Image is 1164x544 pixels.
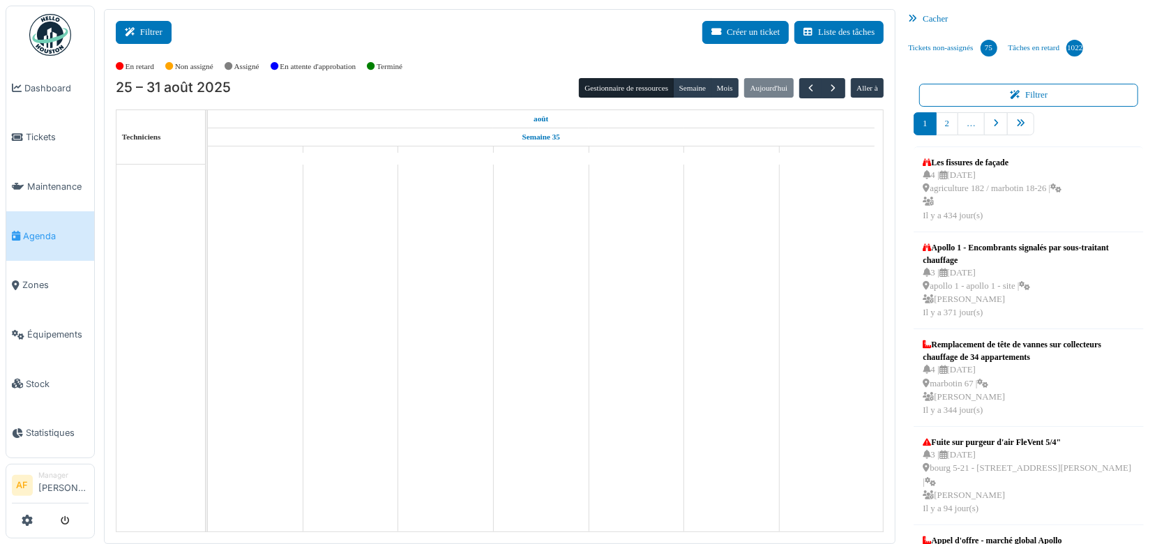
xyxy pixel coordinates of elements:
[799,78,822,98] button: Précédent
[234,61,259,73] label: Assigné
[26,377,89,391] span: Stock
[923,169,1061,222] div: 4 | [DATE] agriculture 182 / marbotin 18-26 | Il y a 434 jour(s)
[1003,29,1089,67] a: Tâches en retard
[811,146,842,164] a: 31 août 2025
[936,112,958,135] a: 2
[919,238,1138,324] a: Apollo 1 - Encombrants signalés par sous-traitant chauffage 3 |[DATE] apollo 1 - apollo 1 - site ...
[822,78,845,98] button: Suivant
[334,146,368,164] a: 26 août 2025
[702,21,789,44] button: Créer un ticket
[744,78,793,98] button: Aujourd'hui
[519,128,564,146] a: Semaine 35
[6,63,94,113] a: Dashboard
[530,110,552,128] a: 25 août 2025
[6,310,94,359] a: Équipements
[673,78,711,98] button: Semaine
[27,180,89,193] span: Maintenance
[914,112,936,135] a: 1
[377,61,402,73] label: Terminé
[794,21,884,44] button: Liste des tâches
[919,335,1138,421] a: Remplacement de tête de vannes sur collecteurs chauffage de 34 appartements 4 |[DATE] marbotin 67...
[26,130,89,144] span: Tickets
[579,78,674,98] button: Gestionnaire de ressources
[26,426,89,439] span: Statistiques
[27,328,89,341] span: Équipements
[6,211,94,261] a: Agenda
[280,61,356,73] label: En attente d'approbation
[116,21,172,44] button: Filtrer
[716,146,748,164] a: 30 août 2025
[241,146,270,164] a: 25 août 2025
[958,112,985,135] a: …
[923,266,1135,320] div: 3 | [DATE] apollo 1 - apollo 1 - site | [PERSON_NAME] Il y a 371 jour(s)
[22,278,89,292] span: Zones
[38,470,89,500] li: [PERSON_NAME]
[919,84,1138,107] button: Filtrer
[6,359,94,409] a: Stock
[126,61,154,73] label: En retard
[12,470,89,504] a: AF Manager[PERSON_NAME]
[122,133,161,141] span: Techniciens
[116,80,231,96] h2: 25 – 31 août 2025
[6,162,94,211] a: Maintenance
[902,29,1002,67] a: Tickets non-assignés
[621,146,652,164] a: 29 août 2025
[851,78,884,98] button: Aller à
[29,14,71,56] img: Badge_color-CXgf-gQk.svg
[6,113,94,163] a: Tickets
[6,261,94,310] a: Zones
[923,241,1135,266] div: Apollo 1 - Encombrants signalés par sous-traitant chauffage
[711,78,739,98] button: Mois
[902,9,1155,29] div: Cacher
[38,470,89,481] div: Manager
[923,436,1135,448] div: Fuite sur purgeur d'air FleVent 5/4"
[430,146,462,164] a: 27 août 2025
[527,146,556,164] a: 28 août 2025
[981,40,997,56] div: 75
[24,82,89,95] span: Dashboard
[923,338,1135,363] div: Remplacement de tête de vannes sur collecteurs chauffage de 34 appartements
[6,409,94,458] a: Statistiques
[175,61,213,73] label: Non assigné
[923,156,1061,169] div: Les fissures de façade
[12,475,33,496] li: AF
[923,363,1135,417] div: 4 | [DATE] marbotin 67 | [PERSON_NAME] Il y a 344 jour(s)
[923,448,1135,515] div: 3 | [DATE] bourg 5-21 - [STREET_ADDRESS][PERSON_NAME] | [PERSON_NAME] Il y a 94 jour(s)
[919,432,1138,519] a: Fuite sur purgeur d'air FleVent 5/4" 3 |[DATE] bourg 5-21 - [STREET_ADDRESS][PERSON_NAME] | [PERS...
[23,229,89,243] span: Agenda
[919,153,1065,226] a: Les fissures de façade 4 |[DATE] agriculture 182 / marbotin 18-26 | Il y a 434 jour(s)
[914,112,1144,146] nav: pager
[1066,40,1083,56] div: 1022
